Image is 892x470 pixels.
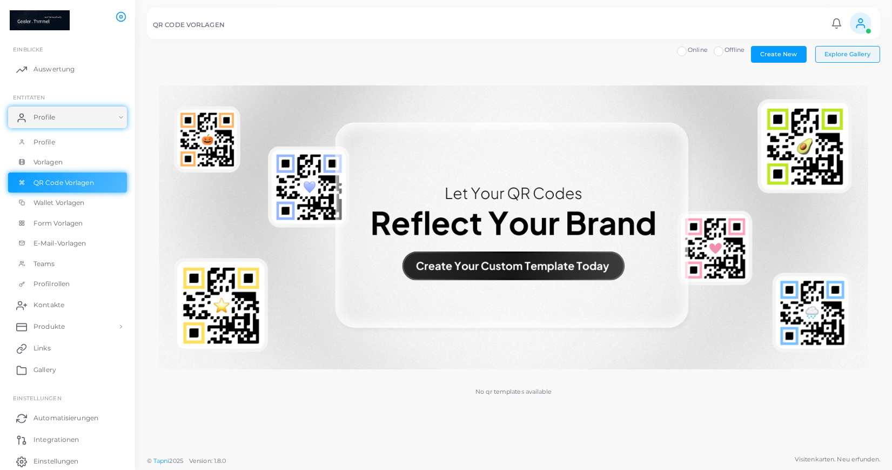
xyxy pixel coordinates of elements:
span: Version: 1.8.0 [189,457,226,465]
a: Vorlagen [8,152,127,173]
span: Produkte [33,322,65,332]
span: Profile [33,112,55,122]
a: Teams [8,254,127,274]
a: QR Code Vorlagen [8,173,127,193]
a: Form Vorlagen [8,213,127,234]
img: No qr templates [159,85,868,369]
span: © [147,456,226,466]
span: E-Mail-Vorlagen [33,239,86,248]
span: Visitenkarten. Neu erfunden. [795,455,880,464]
span: Teams [33,259,55,269]
span: QR Code Vorlagen [33,178,94,188]
span: Auswertung [33,64,75,74]
a: Profilrollen [8,274,127,294]
span: 2025 [169,456,183,466]
a: Gallery [8,359,127,381]
span: Wallet Vorlagen [33,198,85,208]
h5: QR CODE VORLAGEN [153,21,225,29]
img: logo [10,10,70,30]
span: Links [33,343,51,353]
a: Links [8,337,127,359]
button: Explore Gallery [815,46,880,62]
span: Kontakte [33,300,64,310]
span: Offline [725,46,745,54]
span: Online [688,46,708,54]
a: E-Mail-Vorlagen [8,233,127,254]
span: Form Vorlagen [33,219,83,228]
span: Einstellungen [33,456,78,466]
a: Automatisierungen [8,407,127,429]
a: Wallet Vorlagen [8,193,127,213]
a: Profile [8,107,127,128]
a: Kontakte [8,294,127,316]
span: EINBLICKE [13,46,43,52]
span: Automatisierungen [33,413,98,423]
a: Auswertung [8,58,127,80]
span: ENTITÄTEN [13,94,45,101]
a: Tapni [153,457,170,465]
span: Create New [760,50,797,58]
span: Gallery [33,365,56,375]
a: Profile [8,132,127,153]
a: Produkte [8,316,127,337]
span: Profile [33,137,55,147]
a: Integrationen [8,429,127,451]
span: Profilrollen [33,279,70,289]
button: Create New [751,46,807,62]
span: Vorlagen [33,157,63,167]
span: Einstellungen [13,395,61,401]
p: No qr templates available [475,387,552,396]
span: Integrationen [33,435,79,445]
span: Explore Gallery [825,50,871,58]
